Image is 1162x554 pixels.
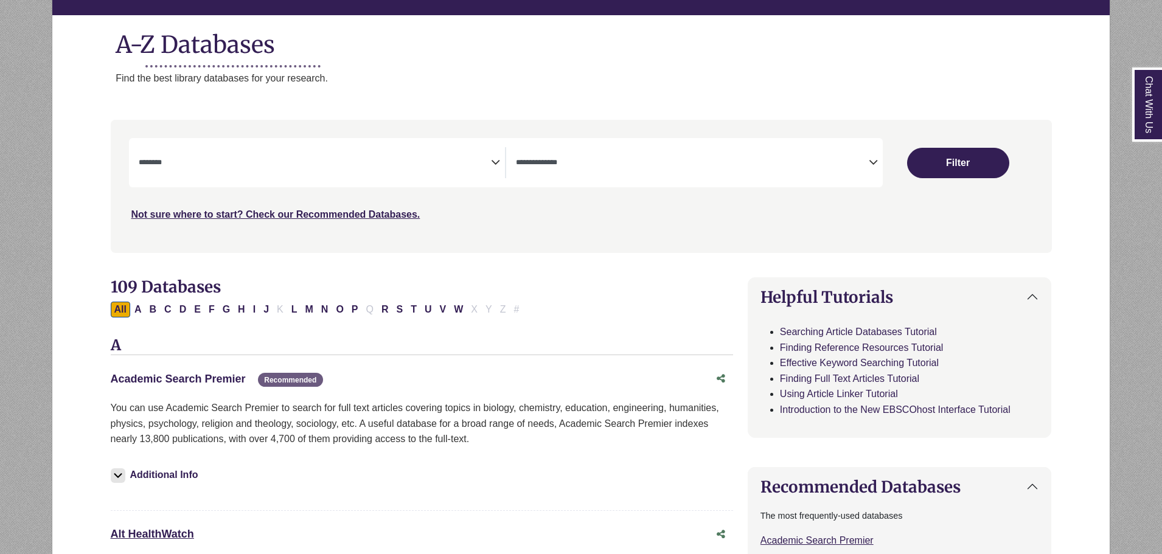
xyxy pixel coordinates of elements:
button: Filter Results W [450,302,467,317]
button: Filter Results O [332,302,347,317]
button: Filter Results I [249,302,259,317]
div: Alpha-list to filter by first letter of database name [111,303,524,314]
button: Share this database [709,523,733,546]
button: Filter Results R [378,302,392,317]
button: Filter Results L [288,302,301,317]
textarea: Search [516,159,869,168]
button: Filter Results P [348,302,362,317]
a: Academic Search Premier [760,535,874,545]
textarea: Search [139,159,492,168]
button: Filter Results F [205,302,218,317]
a: Finding Full Text Articles Tutorial [780,373,919,384]
button: Filter Results J [260,302,273,317]
h3: A [111,337,733,355]
button: Additional Info [111,466,202,483]
a: Searching Article Databases Tutorial [780,327,937,337]
a: Not sure where to start? Check our Recommended Databases. [131,209,420,220]
p: The most frequently-used databases [760,509,1039,523]
button: Filter Results M [301,302,316,317]
button: Filter Results H [234,302,249,317]
button: Recommended Databases [748,468,1051,506]
button: Filter Results E [190,302,204,317]
button: Filter Results T [407,302,420,317]
button: Filter Results C [161,302,175,317]
span: Recommended [258,373,322,387]
button: All [111,302,130,317]
nav: Search filters [111,120,1052,252]
button: Filter Results U [421,302,436,317]
h1: A-Z Databases [52,21,1110,58]
button: Submit for Search Results [907,148,1009,178]
button: Filter Results V [436,302,450,317]
p: Find the best library databases for your research. [116,71,1110,86]
button: Filter Results G [219,302,234,317]
a: Finding Reference Resources Tutorial [780,342,944,353]
a: Effective Keyword Searching Tutorial [780,358,939,368]
button: Filter Results A [131,302,145,317]
p: You can use Academic Search Premier to search for full text articles covering topics in biology, ... [111,400,733,447]
button: Helpful Tutorials [748,278,1051,316]
button: Filter Results B [146,302,161,317]
a: Introduction to the New EBSCOhost Interface Tutorial [780,404,1011,415]
span: 109 Databases [111,277,221,297]
button: Filter Results N [318,302,332,317]
a: Alt HealthWatch [111,528,194,540]
button: Filter Results D [176,302,190,317]
a: Using Article Linker Tutorial [780,389,898,399]
a: Academic Search Premier [111,373,246,385]
button: Filter Results S [393,302,407,317]
button: Share this database [709,367,733,390]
